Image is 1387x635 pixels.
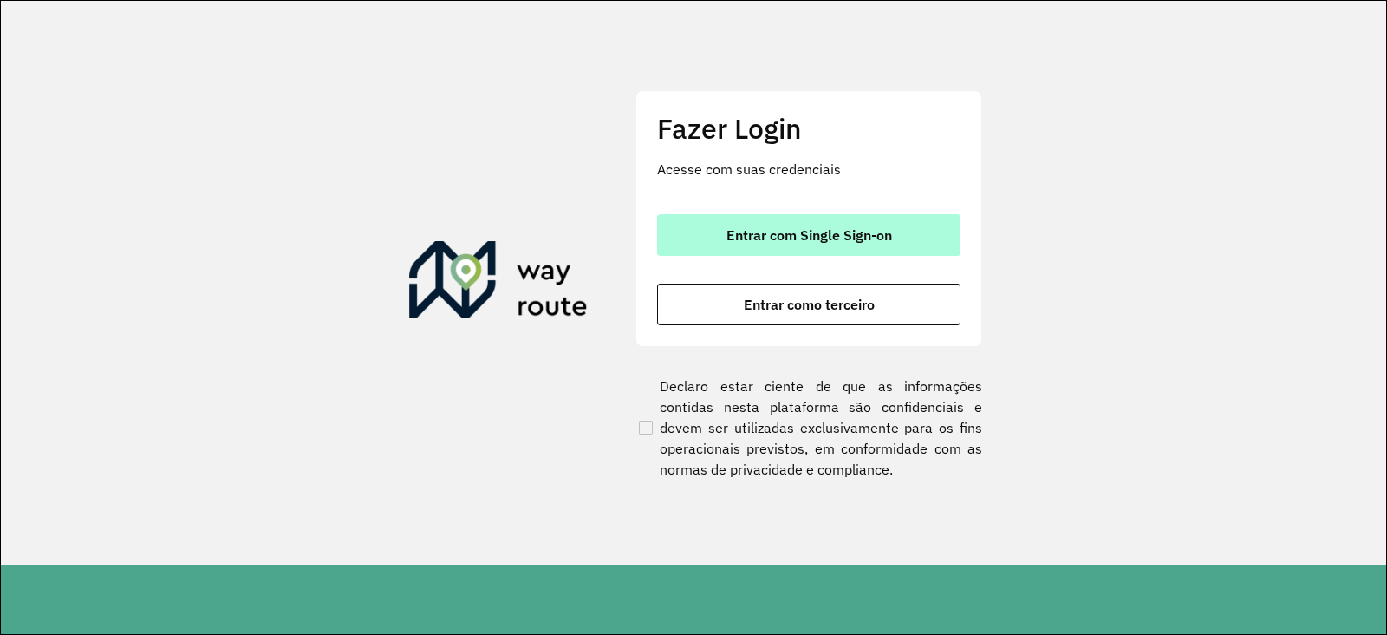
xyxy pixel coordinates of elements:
span: Entrar com Single Sign-on [726,228,892,242]
h2: Fazer Login [657,112,960,145]
p: Acesse com suas credenciais [657,159,960,180]
button: button [657,284,960,325]
label: Declaro estar ciente de que as informações contidas nesta plataforma são confidenciais e devem se... [635,376,982,480]
img: Roteirizador AmbevTech [409,241,588,324]
span: Entrar como terceiro [744,298,875,311]
button: button [657,214,960,256]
